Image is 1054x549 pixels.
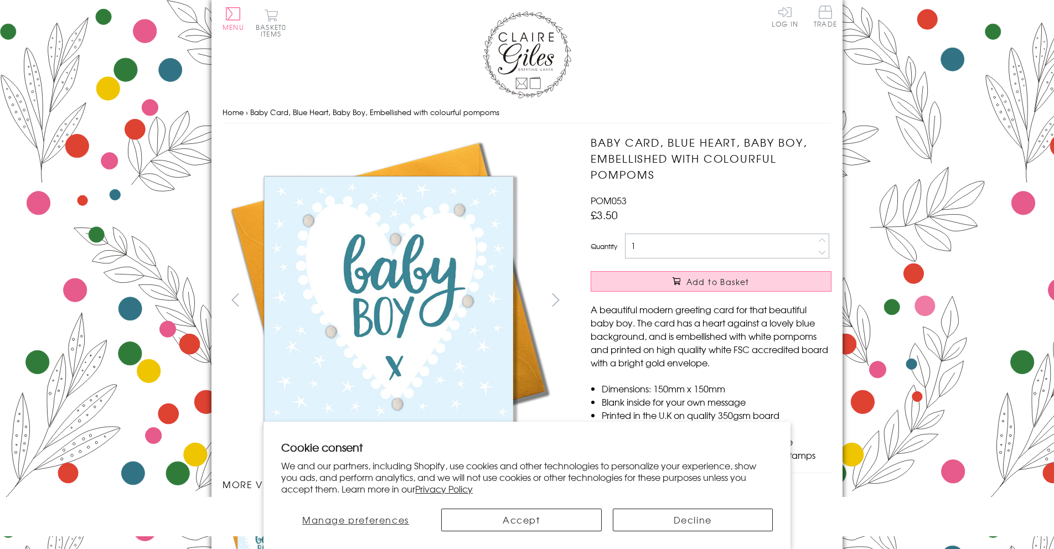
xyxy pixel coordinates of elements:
h2: Cookie consent [281,439,773,455]
a: Home [223,107,244,117]
h1: Baby Card, Blue Heart, Baby Boy, Embellished with colourful pompoms [591,134,831,182]
h3: More views [223,478,569,491]
button: next [544,287,569,312]
button: Menu [223,7,244,30]
span: 0 items [261,22,286,39]
li: Printed in the U.K on quality 350gsm board [602,408,831,422]
img: Baby Card, Blue Heart, Baby Boy, Embellished with colourful pompoms [569,134,901,467]
a: Log In [772,6,798,27]
span: Baby Card, Blue Heart, Baby Boy, Embellished with colourful pompoms [250,107,499,117]
button: Manage preferences [281,509,430,531]
button: Add to Basket [591,271,831,292]
li: Blank inside for your own message [602,395,831,408]
a: Trade [814,6,837,29]
a: Privacy Policy [415,482,473,495]
img: Baby Card, Blue Heart, Baby Boy, Embellished with colourful pompoms [223,134,555,467]
span: POM053 [591,194,627,207]
button: Decline [613,509,773,531]
img: Claire Giles Greetings Cards [483,11,571,99]
span: Trade [814,6,837,27]
span: Manage preferences [302,513,409,526]
p: We and our partners, including Shopify, use cookies and other technologies to personalize your ex... [281,460,773,494]
button: Basket0 items [256,9,286,37]
span: Menu [223,22,244,32]
span: Add to Basket [686,276,750,287]
button: Accept [441,509,602,531]
li: Dimensions: 150mm x 150mm [602,382,831,395]
span: › [246,107,248,117]
label: Quantity [591,241,617,251]
span: £3.50 [591,207,618,222]
button: prev [223,287,247,312]
nav: breadcrumbs [223,101,831,124]
p: A beautiful modern greeting card for that beautiful baby boy. The card has a heart against a love... [591,303,831,369]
